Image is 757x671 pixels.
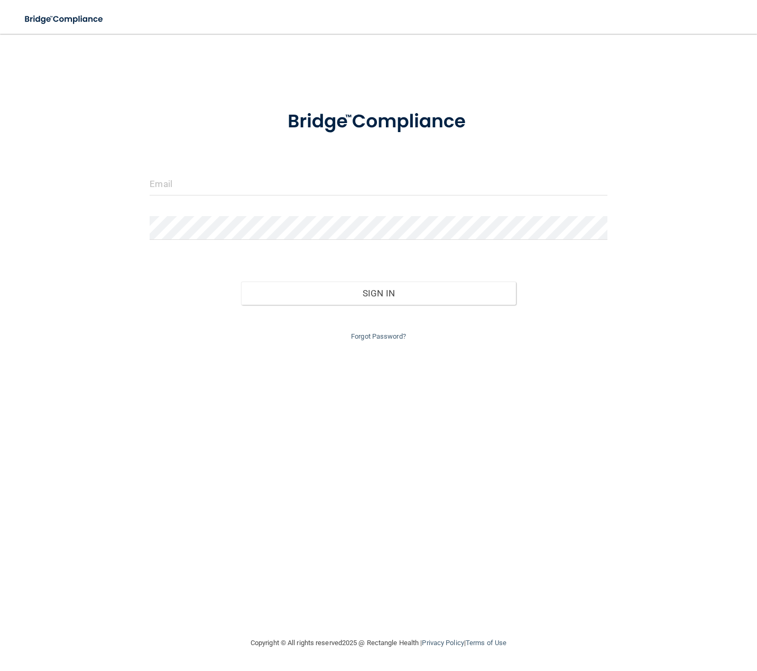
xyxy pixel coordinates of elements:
input: Email [150,172,607,195]
a: Privacy Policy [422,639,464,647]
img: bridge_compliance_login_screen.278c3ca4.svg [16,8,113,30]
a: Forgot Password? [351,332,406,340]
div: Copyright © All rights reserved 2025 @ Rectangle Health | | [186,626,571,660]
button: Sign In [241,282,515,305]
a: Terms of Use [466,639,506,647]
img: bridge_compliance_login_screen.278c3ca4.svg [268,97,489,146]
